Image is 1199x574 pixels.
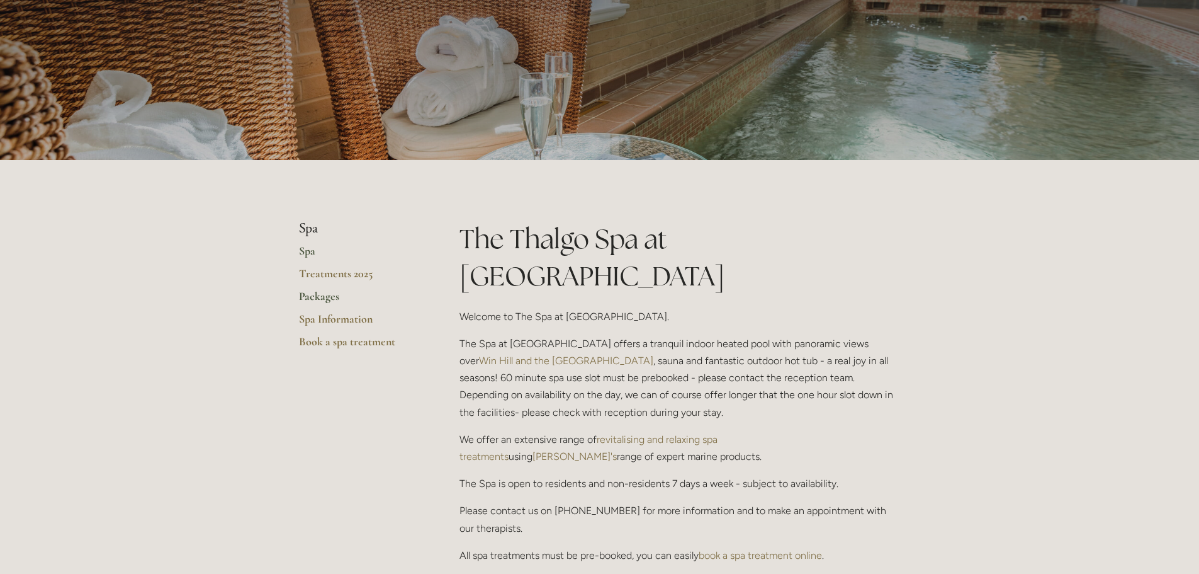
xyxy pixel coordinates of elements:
[459,308,901,325] p: Welcome to The Spa at [GEOGRAPHIC_DATA].
[299,312,419,335] a: Spa Information
[299,244,419,267] a: Spa
[299,267,419,289] a: Treatments 2025
[459,335,901,421] p: The Spa at [GEOGRAPHIC_DATA] offers a tranquil indoor heated pool with panoramic views over , sau...
[459,221,901,295] h1: The Thalgo Spa at [GEOGRAPHIC_DATA]
[699,549,822,561] a: book a spa treatment online
[459,431,901,465] p: We offer an extensive range of using range of expert marine products.
[299,221,419,237] li: Spa
[459,475,901,492] p: The Spa is open to residents and non-residents 7 days a week - subject to availability.
[299,289,419,312] a: Packages
[459,502,901,536] p: Please contact us on [PHONE_NUMBER] for more information and to make an appointment with our ther...
[479,355,653,367] a: Win Hill and the [GEOGRAPHIC_DATA]
[299,335,419,357] a: Book a spa treatment
[532,451,617,462] a: [PERSON_NAME]'s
